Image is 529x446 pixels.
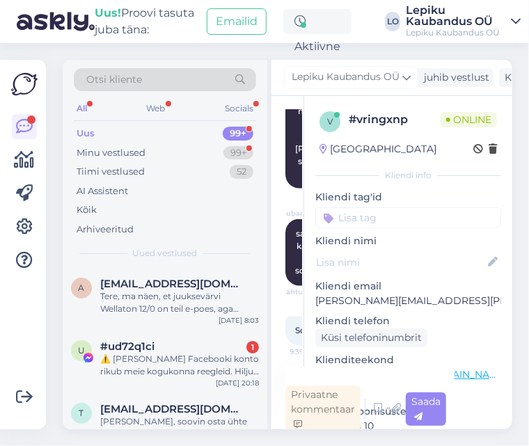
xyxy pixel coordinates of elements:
div: Lepiku Kaubandus OÜ [406,27,505,38]
p: Kliendi email [315,279,501,294]
div: Tere, ma näen, et juuksevärvi Wellaton 12/0 on teil e-poes, aga miskipärast ei saa ostukorvi lisa... [100,290,259,315]
span: Uued vestlused [133,247,198,260]
img: Askly Logo [11,71,38,97]
p: Kliendi nimi [315,234,501,248]
div: [DATE] 8:03 [219,315,259,326]
p: [PERSON_NAME][EMAIL_ADDRESS][PERSON_NAME][DOMAIN_NAME] [315,294,501,308]
div: Minu vestlused [77,146,145,160]
span: annelikolgo@yahoo.com [100,278,245,290]
span: #ud72q1ci [100,340,155,353]
div: Kõik [77,203,97,217]
div: 1 [246,341,259,353]
div: Tiimi vestlused [77,165,145,179]
span: a [79,282,85,293]
a: Lepiku Kaubandus OÜLepiku Kaubandus OÜ [406,5,521,38]
span: Online [441,112,497,127]
p: Windows 10 [315,419,501,433]
div: [DATE] 20:18 [216,378,259,388]
div: Kliendi info [315,169,501,182]
div: LO [385,12,400,31]
div: [PERSON_NAME], soovin osta ühte juukse seerumit ,kõik eelneva täidan ära ,aga mul pole sooduskood... [100,415,259,440]
button: Emailid [207,8,267,35]
div: [GEOGRAPHIC_DATA] [319,142,436,157]
input: Lisa tag [315,207,501,228]
div: 52 [230,165,253,179]
div: Web [144,99,168,118]
div: Arhiveeritud [77,223,134,237]
span: triinupoopuu@gmail.com [100,403,245,415]
span: Otsi kliente [86,72,142,87]
div: # vringxnp [349,111,441,128]
b: Uus! [95,6,121,19]
div: Aktiivne [283,9,352,34]
span: Saada [411,395,441,422]
div: Socials [222,99,256,118]
p: Kliendi telefon [315,314,501,328]
div: Uus [77,127,95,141]
span: v [327,116,333,127]
div: AI Assistent [77,184,128,198]
div: 99+ [223,127,253,141]
div: Lepiku Kaubandus OÜ [406,5,505,27]
p: Klienditeekond [315,353,501,367]
div: All [74,99,90,118]
div: ⚠️ [PERSON_NAME] Facebooki konto rikub meie kogukonna reegleid. Hiljuti on meie süsteem saanud ka... [100,353,259,378]
p: Kliendi tag'id [315,190,501,205]
span: Lepiku Kaubandus OÜ [251,208,331,218]
span: Soovin [295,326,324,336]
div: Privaatne kommentaar [285,385,361,433]
div: 99+ [223,146,253,160]
span: u [78,345,85,356]
input: Lisa nimi [316,255,485,270]
div: juhib vestlust [418,70,489,85]
span: 9:39 [290,347,342,357]
div: Küsi telefoninumbrit [315,328,427,347]
span: Lepiku Kaubandus OÜ [292,70,400,85]
div: Proovi tasuta juba täna: [95,5,201,38]
span: t [79,408,84,418]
